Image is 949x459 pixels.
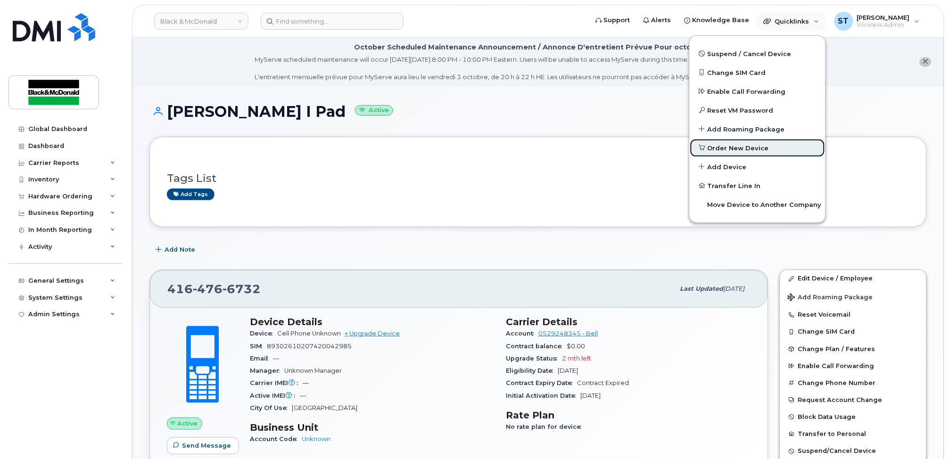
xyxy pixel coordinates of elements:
button: Add Note [149,241,203,258]
span: City Of Use [250,404,292,411]
span: 2 mth left [562,355,592,362]
button: Enable Call Forwarding [780,358,926,375]
a: Add Device [690,157,825,176]
span: Account Code [250,435,302,443]
button: Request Account Change [780,392,926,409]
span: SIM [250,343,267,350]
span: 416 [167,282,261,296]
span: Add Device [708,163,747,172]
span: Carrier IMEI [250,379,303,386]
span: Cell Phone Unknown [277,330,341,337]
h1: [PERSON_NAME] I Pad [149,103,927,120]
span: Enable Call Forwarding [708,87,786,97]
a: 0529248345 - Bell [539,330,598,337]
h3: Carrier Details [506,316,751,328]
button: Change Phone Number [780,375,926,392]
span: Contract Expiry Date [506,379,578,386]
span: Order New Device [708,144,769,153]
span: Add Roaming Package [708,125,785,134]
h3: Device Details [250,316,495,328]
small: Active [355,105,393,116]
h3: Rate Plan [506,410,751,421]
span: Move Device to Another Company [708,200,822,210]
span: 6732 [223,282,261,296]
span: [DATE] [724,285,745,292]
a: Unknown [302,435,330,443]
span: Upgrade Status [506,355,562,362]
span: $0.00 [567,343,586,350]
span: — [300,392,306,399]
button: Transfer to Personal [780,426,926,443]
span: Manager [250,367,284,374]
span: Initial Activation Date [506,392,581,399]
a: Add tags [167,189,215,200]
span: Suspend / Cancel Device [708,49,792,59]
h3: Tags List [167,172,909,184]
button: Reset Voicemail [780,306,926,323]
span: Eligibility Date [506,367,558,374]
span: — [273,355,279,362]
span: 476 [193,282,223,296]
a: Order New Device [690,139,825,157]
span: Contract Expired [578,379,629,386]
span: Change SIM Card [708,68,766,78]
span: Change Plan / Features [798,345,875,352]
span: Account [506,330,539,337]
span: Contract balance [506,343,567,350]
span: Add Roaming Package [788,294,873,303]
span: Last updated [680,285,724,292]
span: No rate plan for device [506,423,586,430]
a: + Upgrade Device [345,330,400,337]
a: Edit Device / Employee [780,270,926,287]
span: Transfer Line In [708,181,761,191]
span: 89302610207420042985 [267,343,352,350]
button: Send Message [167,437,239,454]
span: [GEOGRAPHIC_DATA] [292,404,357,411]
button: Block Data Usage [780,409,926,426]
span: — [303,379,309,386]
span: Active IMEI [250,392,300,399]
span: [DATE] [581,392,601,399]
div: MyServe scheduled maintenance will occur [DATE][DATE] 8:00 PM - 10:00 PM Eastern. Users will be u... [255,55,804,82]
span: Reset VM Password [708,106,774,115]
div: October Scheduled Maintenance Announcement / Annonce D'entretient Prévue Pour octobre [355,42,704,52]
button: Change Plan / Features [780,341,926,358]
h3: Business Unit [250,422,495,433]
span: Device [250,330,277,337]
span: Enable Call Forwarding [798,362,875,369]
span: Email [250,355,273,362]
button: Add Roaming Package [780,287,926,306]
span: Send Message [182,441,231,450]
button: close notification [920,57,932,67]
span: [DATE] [558,367,578,374]
span: Add Note [165,245,195,254]
button: Change SIM Card [780,323,926,340]
span: Active [178,419,198,428]
span: Unknown Manager [284,367,342,374]
span: Suspend/Cancel Device [798,448,876,455]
